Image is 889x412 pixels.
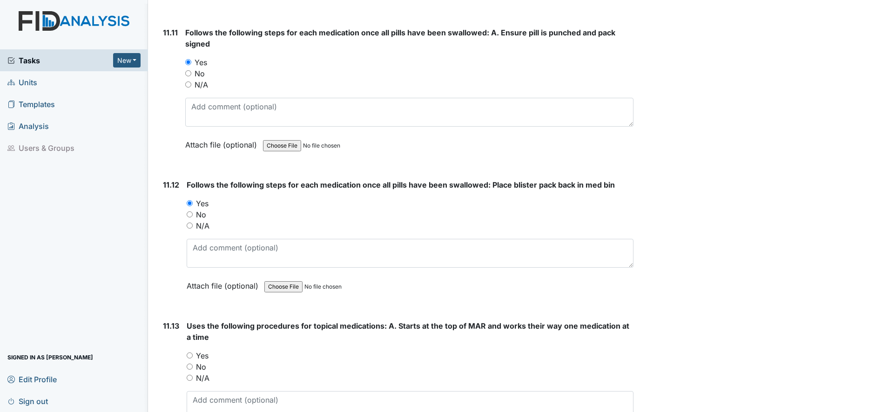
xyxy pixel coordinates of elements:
[196,372,209,384] label: N/A
[185,70,191,76] input: No
[163,179,179,190] label: 11.12
[187,223,193,229] input: N/A
[7,97,55,111] span: Templates
[7,394,48,408] span: Sign out
[195,57,207,68] label: Yes
[187,321,629,342] span: Uses the following procedures for topical medications: A. Starts at the top of MAR and works thei...
[196,350,209,361] label: Yes
[187,275,262,291] label: Attach file (optional)
[163,320,179,331] label: 11.13
[113,53,141,68] button: New
[7,119,49,133] span: Analysis
[195,79,208,90] label: N/A
[187,200,193,206] input: Yes
[187,375,193,381] input: N/A
[196,220,209,231] label: N/A
[185,81,191,88] input: N/A
[187,180,615,189] span: Follows the following steps for each medication once all pills have been swallowed: Place blister...
[7,55,113,66] a: Tasks
[196,198,209,209] label: Yes
[7,372,57,386] span: Edit Profile
[185,28,615,48] span: Follows the following steps for each medication once all pills have been swallowed: A. Ensure pil...
[185,134,261,150] label: Attach file (optional)
[185,59,191,65] input: Yes
[196,209,206,220] label: No
[187,211,193,217] input: No
[7,350,93,365] span: Signed in as [PERSON_NAME]
[196,361,206,372] label: No
[195,68,205,79] label: No
[187,364,193,370] input: No
[163,27,178,38] label: 11.11
[7,75,37,89] span: Units
[187,352,193,358] input: Yes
